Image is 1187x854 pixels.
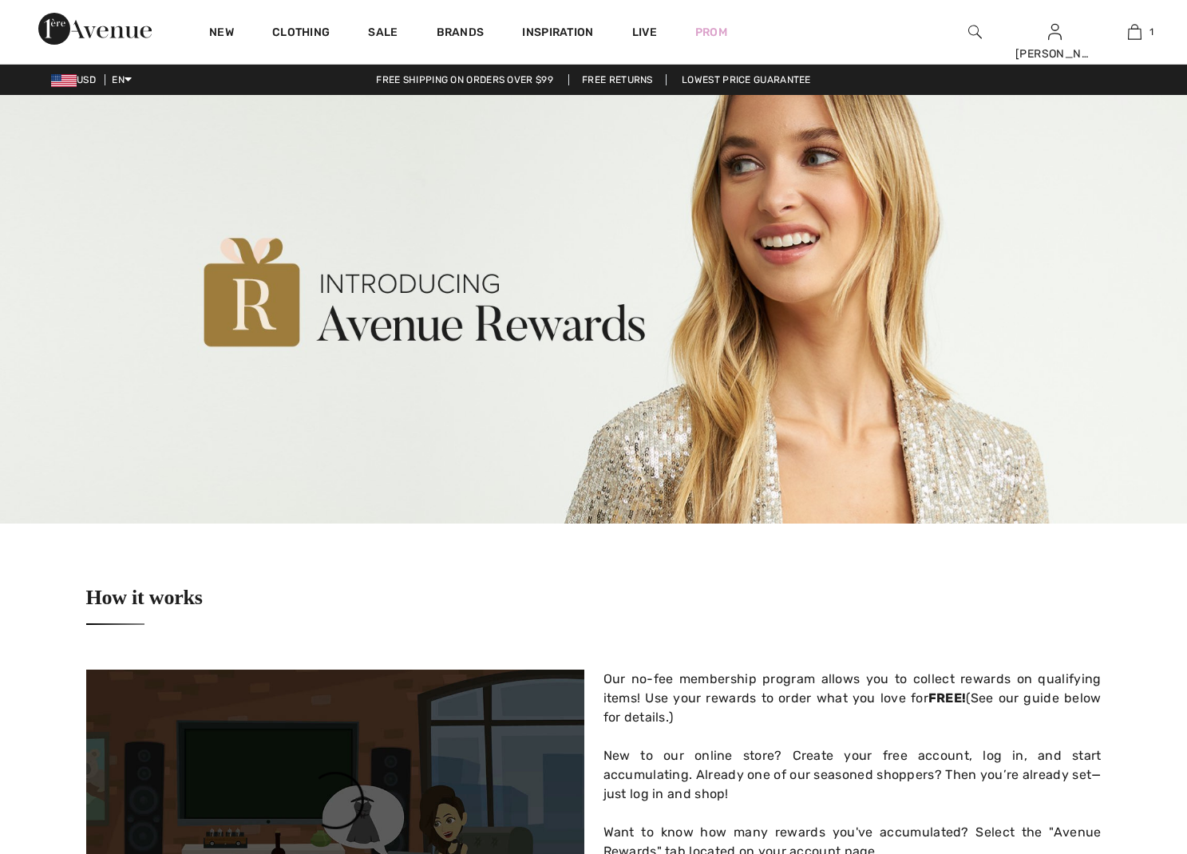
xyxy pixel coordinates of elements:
[112,74,132,85] span: EN
[928,690,967,706] strong: FREE!
[1149,25,1153,39] span: 1
[1048,22,1062,42] img: My Info
[38,13,152,45] img: 1ère Avenue
[522,26,593,42] span: Inspiration
[1048,24,1062,39] a: Sign In
[695,24,727,41] a: Prom
[632,24,657,41] a: Live
[669,74,824,85] a: Lowest Price Guarantee
[363,74,566,85] a: Free shipping on orders over $99
[272,26,330,42] a: Clothing
[437,26,485,42] a: Brands
[603,746,1102,804] div: New to our online store? Create your free account, log in, and start accumulating. Already one of...
[209,26,234,42] a: New
[1015,45,1094,62] div: [PERSON_NAME]
[1095,22,1173,42] a: 1
[86,587,203,625] h1: How it works
[51,74,77,87] img: US Dollar
[603,670,1102,727] div: Our no-fee membership program allows you to collect rewards on qualifying items! Use your rewards...
[568,74,667,85] a: Free Returns
[368,26,398,42] a: Sale
[51,74,102,85] span: USD
[1128,22,1141,42] img: My Bag
[968,22,982,42] img: search the website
